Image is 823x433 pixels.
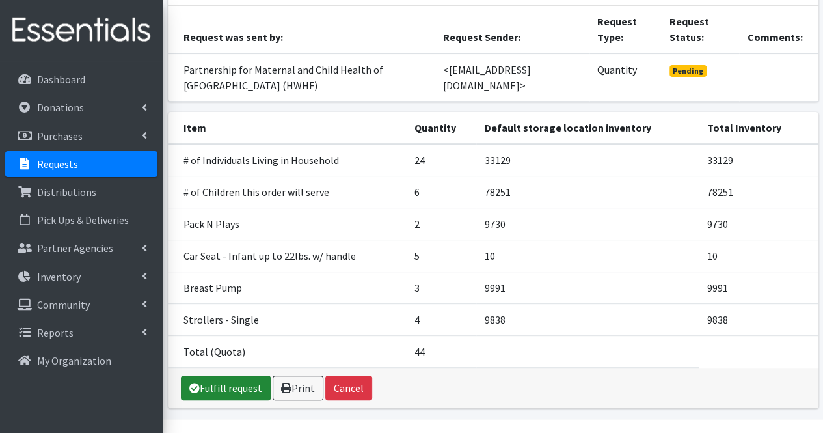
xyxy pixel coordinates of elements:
p: Pick Ups & Deliveries [37,214,129,227]
td: <[EMAIL_ADDRESS][DOMAIN_NAME]> [435,53,589,102]
td: 9991 [476,272,699,303]
a: Pick Ups & Deliveries [5,207,157,233]
a: Donations [5,94,157,120]
p: Inventory [37,270,81,283]
th: Request was sent by: [168,6,435,53]
td: 5 [407,240,476,272]
p: Donations [37,101,84,114]
td: 78251 [476,176,699,208]
th: Total Inventory [699,112,818,144]
a: Distributions [5,179,157,205]
td: 9991 [699,272,818,303]
td: # of Children this order will serve [168,176,407,208]
td: # of Individuals Living in Household [168,144,407,176]
a: Partner Agencies [5,235,157,261]
p: Requests [37,158,78,171]
a: Inventory [5,264,157,290]
td: 6 [407,176,476,208]
th: Request Status: [662,6,739,53]
td: 4 [407,303,476,335]
th: Item [168,112,407,144]
td: 44 [407,335,476,367]
th: Request Sender: [435,6,589,53]
td: 2 [407,208,476,240]
a: Print [273,376,323,400]
td: Car Seat - Infant up to 22lbs. w/ handle [168,240,407,272]
td: Quantity [589,53,662,102]
td: 9730 [476,208,699,240]
td: 9838 [476,303,699,335]
p: My Organization [37,354,111,367]
p: Purchases [37,130,83,143]
p: Community [37,298,90,311]
p: Partner Agencies [37,242,113,255]
a: Fulfill request [181,376,271,400]
span: Pending [669,65,707,77]
td: 9838 [699,303,818,335]
td: 9730 [699,208,818,240]
p: Reports [37,326,74,339]
td: Breast Pump [168,272,407,303]
a: Reports [5,320,157,346]
a: Requests [5,151,157,177]
button: Cancel [325,376,372,400]
th: Default storage location inventory [476,112,699,144]
td: Strollers - Single [168,303,407,335]
a: My Organization [5,348,157,374]
th: Comments: [739,6,818,53]
a: Purchases [5,123,157,149]
th: Request Type: [589,6,662,53]
td: 10 [699,240,818,272]
a: Dashboard [5,66,157,92]
td: 78251 [699,176,818,208]
img: HumanEssentials [5,8,157,52]
td: 10 [476,240,699,272]
th: Quantity [407,112,476,144]
td: 33129 [476,144,699,176]
td: 33129 [699,144,818,176]
td: Partnership for Maternal and Child Health of [GEOGRAPHIC_DATA] (HWHF) [168,53,435,102]
p: Distributions [37,186,96,199]
td: 3 [407,272,476,303]
td: Total (Quota) [168,335,407,367]
a: Community [5,292,157,318]
td: 24 [407,144,476,176]
td: Pack N Plays [168,208,407,240]
p: Dashboard [37,73,85,86]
